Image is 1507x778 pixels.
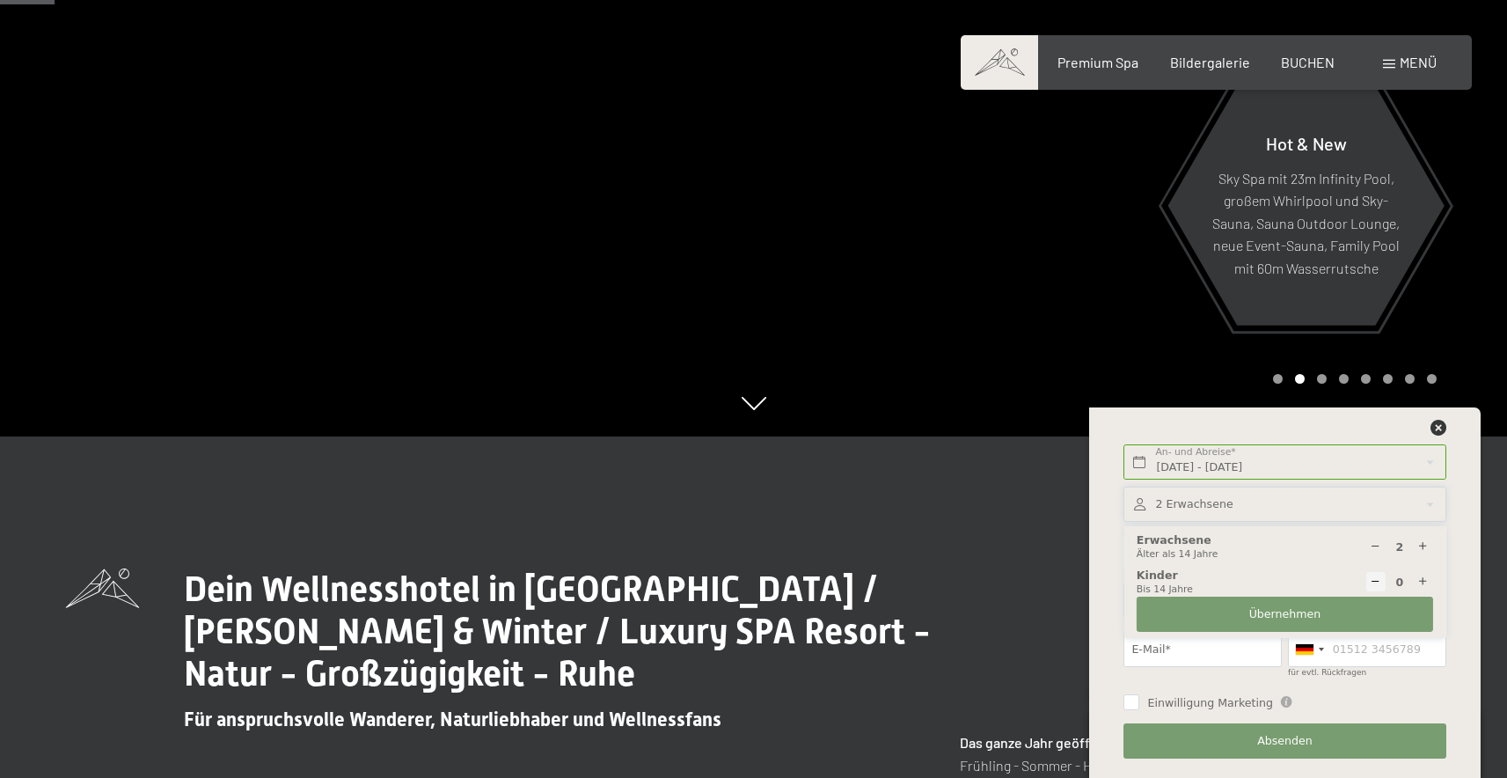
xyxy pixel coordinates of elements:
div: Carousel Page 2 (Current Slide) [1295,374,1305,384]
span: Absenden [1257,733,1313,749]
span: Für anspruchsvolle Wanderer, Naturliebhaber und Wellnessfans [184,708,721,730]
button: Übernehmen [1137,597,1433,633]
div: Germany (Deutschland): +49 [1289,632,1329,666]
div: Carousel Pagination [1267,374,1437,384]
div: Carousel Page 7 [1405,374,1415,384]
div: Carousel Page 8 [1427,374,1437,384]
span: Hot & New [1266,132,1347,153]
div: Carousel Page 4 [1339,374,1349,384]
p: Sky Spa mit 23m Infinity Pool, großem Whirlpool und Sky-Sauna, Sauna Outdoor Lounge, neue Event-S... [1211,166,1401,279]
button: Absenden [1123,723,1445,760]
span: Menü [1400,54,1437,70]
span: Dein Wellnesshotel in [GEOGRAPHIC_DATA] / [PERSON_NAME] & Winter / Luxury SPA Resort - Natur - Gr... [184,569,931,694]
label: für evtl. Rückfragen [1288,668,1366,677]
a: Hot & New Sky Spa mit 23m Infinity Pool, großem Whirlpool und Sky-Sauna, Sauna Outdoor Lounge, ne... [1167,84,1445,327]
div: Carousel Page 6 [1383,374,1393,384]
span: Übernehmen [1249,606,1321,622]
div: Carousel Page 1 [1273,374,1283,384]
a: BUCHEN [1281,54,1335,70]
strong: Das ganze Jahr geöffnet – und jeden Moment ein Erlebnis! [960,734,1318,751]
span: Einwilligung Marketing [1147,695,1273,711]
div: Carousel Page 5 [1361,374,1371,384]
input: 01512 3456789 [1288,631,1446,667]
a: Premium Spa [1057,54,1138,70]
div: Carousel Page 3 [1317,374,1327,384]
a: Bildergalerie [1170,54,1250,70]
